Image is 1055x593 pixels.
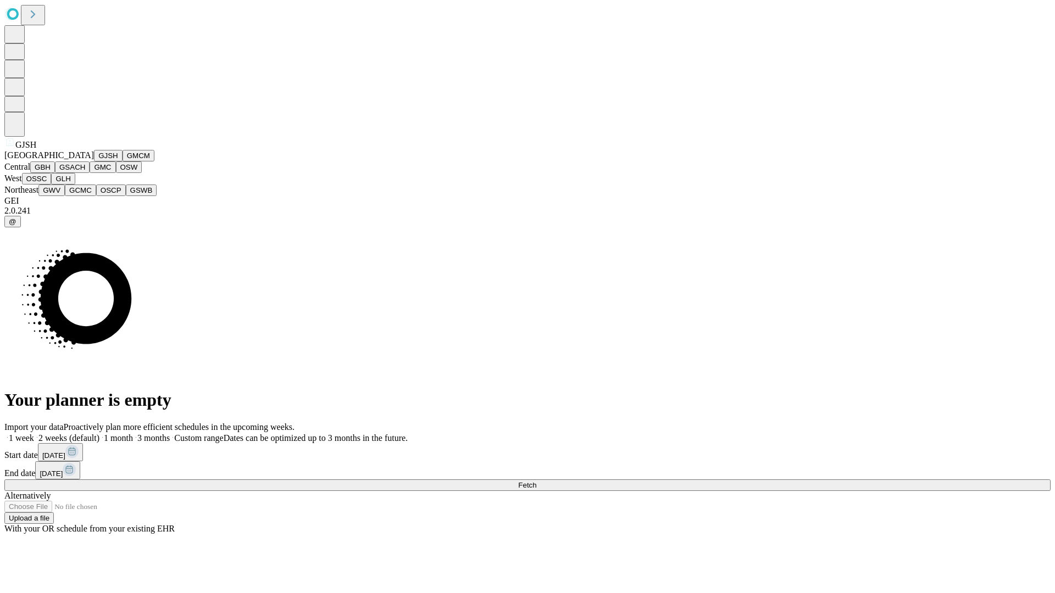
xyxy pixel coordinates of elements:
[4,185,38,194] span: Northeast
[64,422,295,432] span: Proactively plan more efficient schedules in the upcoming weeks.
[174,433,223,443] span: Custom range
[42,451,65,460] span: [DATE]
[126,184,157,196] button: GSWB
[4,491,51,500] span: Alternatively
[4,461,1051,479] div: End date
[4,512,54,524] button: Upload a file
[104,433,133,443] span: 1 month
[4,206,1051,216] div: 2.0.241
[51,173,75,184] button: GLH
[4,216,21,227] button: @
[518,481,536,489] span: Fetch
[65,184,96,196] button: GCMC
[137,433,170,443] span: 3 months
[55,161,90,173] button: GSACH
[30,161,55,173] button: GBH
[38,184,65,196] button: GWV
[4,390,1051,410] h1: Your planner is empty
[4,479,1051,491] button: Fetch
[4,422,64,432] span: Import your data
[38,433,99,443] span: 2 weeks (default)
[35,461,80,479] button: [DATE]
[4,443,1051,461] div: Start date
[123,150,154,161] button: GMCM
[40,469,63,478] span: [DATE]
[4,524,175,533] span: With your OR schedule from your existing EHR
[15,140,36,149] span: GJSH
[9,217,16,226] span: @
[116,161,142,173] button: OSW
[96,184,126,196] button: OSCP
[9,433,34,443] span: 1 week
[4,196,1051,206] div: GEI
[4,162,30,171] span: Central
[224,433,408,443] span: Dates can be optimized up to 3 months in the future.
[90,161,115,173] button: GMC
[94,150,123,161] button: GJSH
[38,443,83,461] button: [DATE]
[4,174,22,183] span: West
[4,150,94,160] span: [GEOGRAPHIC_DATA]
[22,173,52,184] button: OSSC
